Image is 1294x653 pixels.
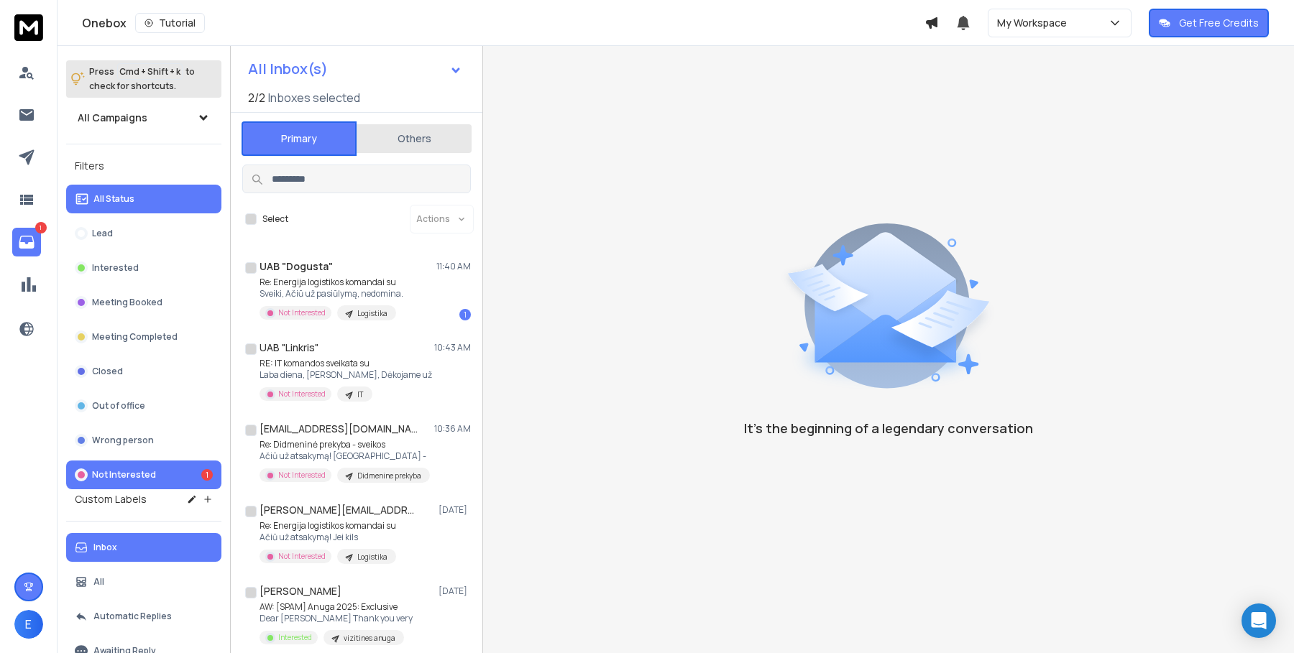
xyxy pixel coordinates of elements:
p: 10:43 AM [434,342,471,353]
button: All Status [66,185,221,213]
h1: [PERSON_NAME] [260,584,341,598]
p: Out of office [92,400,145,412]
p: Interested [92,262,139,274]
div: 1 [459,309,471,320]
p: Re: Didmeninė prekyba - sveikos [260,439,430,450]
p: Dear [PERSON_NAME] Thank you very [260,613,413,624]
span: Cmd + Shift + k [117,63,183,80]
h1: [PERSON_NAME][EMAIL_ADDRESS][DOMAIN_NAME] [260,503,418,517]
p: Didmenine prekyba [357,471,421,481]
p: 1 [35,222,47,233]
p: Automatic Replies [93,611,172,622]
p: It’s the beginning of a legendary conversation [744,418,1033,438]
button: Others [357,123,472,154]
button: Automatic Replies [66,602,221,631]
p: Re: Energija logistikos komandai su [260,277,403,288]
div: Onebox [82,13,924,33]
h1: UAB "Dogusta" [260,259,333,274]
p: Re: Energija logistikos komandai su [260,520,396,532]
p: All Status [93,193,134,205]
button: All Campaigns [66,103,221,132]
h3: Inboxes selected [268,89,360,106]
p: Sveiki, Ačiū už pasiūlymą, nedomina. [260,288,403,300]
div: 1 [201,469,213,481]
p: Ačiū už atsakymą! Jei kils [260,532,396,543]
p: 11:40 AM [436,261,471,272]
p: Not Interested [278,389,326,399]
p: vizitines anuga [344,633,395,644]
button: Lead [66,219,221,248]
button: E [14,610,43,639]
p: Logistika [357,308,387,319]
p: AW: [SPAM] Anuga 2025: Exclusive [260,601,413,613]
p: Laba diena, [PERSON_NAME], Dėkojame už [260,369,432,381]
p: Lead [92,228,113,239]
p: My Workspace [997,16,1073,30]
button: Primary [242,121,357,156]
button: Meeting Completed [66,323,221,351]
p: [DATE] [439,504,471,516]
p: Meeting Completed [92,331,178,343]
button: All [66,568,221,596]
p: Get Free Credits [1179,16,1259,30]
a: 1 [12,228,41,256]
p: Not Interested [278,307,326,318]
label: Select [262,213,288,225]
button: Inbox [66,533,221,562]
button: Get Free Credits [1149,9,1269,37]
div: Open Intercom Messenger [1242,603,1276,638]
h1: UAB "Linkris" [260,341,318,355]
h1: [EMAIL_ADDRESS][DOMAIN_NAME] [260,422,418,436]
button: Meeting Booked [66,288,221,317]
p: IT [357,389,364,400]
span: 2 / 2 [248,89,265,106]
button: Wrong person [66,426,221,455]
p: Logistika [357,552,387,562]
h1: All Inbox(s) [248,62,328,76]
h3: Custom Labels [75,492,147,506]
h3: Filters [66,156,221,176]
p: Not Interested [92,469,156,481]
p: Not Interested [278,551,326,562]
button: Tutorial [135,13,205,33]
p: All [93,576,104,588]
button: All Inbox(s) [237,55,474,83]
button: Not Interested1 [66,460,221,489]
h1: All Campaigns [78,111,147,125]
p: 10:36 AM [434,423,471,435]
p: [DATE] [439,585,471,597]
p: Interested [278,632,312,643]
p: Inbox [93,542,117,553]
p: Wrong person [92,435,154,446]
p: Not Interested [278,470,326,481]
button: Closed [66,357,221,386]
p: Ačiū už atsakymą! [GEOGRAPHIC_DATA] - [260,450,430,462]
p: Closed [92,366,123,377]
button: Interested [66,254,221,282]
p: Press to check for shortcuts. [89,65,195,93]
p: Meeting Booked [92,297,162,308]
button: Out of office [66,392,221,420]
p: RE: IT komandos sveikata su [260,358,432,369]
